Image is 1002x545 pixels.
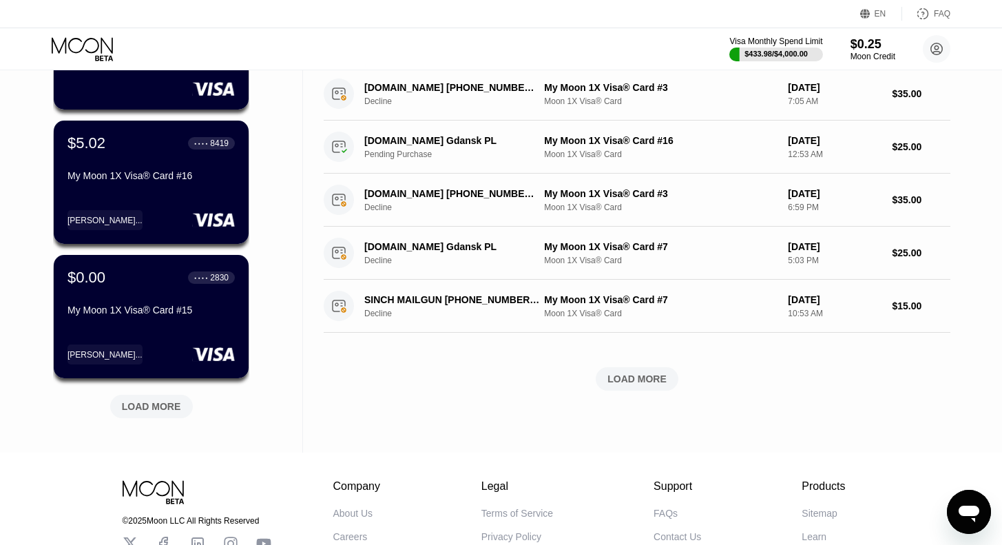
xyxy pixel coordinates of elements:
div: LOAD MORE [100,389,203,418]
div: SINCH MAILGUN [PHONE_NUMBER] US [364,294,540,305]
div: Visa Monthly Spend Limit$433.98/$4,000.00 [729,37,822,61]
div: $0.00● ● ● ●2830My Moon 1X Visa® Card #15[PERSON_NAME]... [54,255,249,378]
div: Privacy Policy [481,531,541,542]
div: Moon 1X Visa® Card [544,309,777,318]
div: Moon 1X Visa® Card [544,150,777,159]
div: Decline [364,256,553,265]
div: FAQs [654,508,678,519]
div: Sitemap [802,508,837,519]
div: Decline [364,203,553,212]
div: My Moon 1X Visa® Card #7 [544,294,777,305]
div: $5.02● ● ● ●8419My Moon 1X Visa® Card #16[PERSON_NAME]... [54,121,249,244]
div: Decline [364,309,553,318]
div: Contact Us [654,531,701,542]
div: [DATE] [788,188,881,199]
div: $35.00 [893,194,951,205]
div: Company [333,480,381,493]
div: My Moon 1X Visa® Card #16 [544,135,777,146]
div: [DOMAIN_NAME] Gdansk PLPending PurchaseMy Moon 1X Visa® Card #16Moon 1X Visa® Card[DATE]12:53 AM$... [324,121,950,174]
div: Products [802,480,845,493]
div: $15.00 [893,300,951,311]
div: About Us [333,508,373,519]
div: LOAD MORE [122,400,181,413]
div: [DOMAIN_NAME] [PHONE_NUMBER] USDeclineMy Moon 1X Visa® Card #3Moon 1X Visa® Card[DATE]6:59 PM$35.00 [324,174,950,227]
div: © 2025 Moon LLC All Rights Reserved [123,516,271,526]
div: ● ● ● ● [194,141,208,145]
div: [DOMAIN_NAME] [PHONE_NUMBER] US [364,188,540,199]
div: 5:03 PM [788,256,881,265]
div: [DOMAIN_NAME] Gdansk PL [364,135,540,146]
div: Legal [481,480,553,493]
div: $35.00 [893,88,951,99]
div: Careers [333,531,368,542]
div: ● ● ● ● [194,276,208,280]
div: LOAD MORE [324,367,950,391]
div: [PERSON_NAME]... [67,350,143,360]
div: [DOMAIN_NAME] [PHONE_NUMBER] USDeclineMy Moon 1X Visa® Card #3Moon 1X Visa® Card[DATE]7:05 AM$35.00 [324,68,950,121]
div: EN [860,7,902,21]
div: 7:05 AM [788,96,881,106]
div: Moon Credit [850,52,895,61]
div: $5.02 [67,134,105,152]
div: [DATE] [788,82,881,93]
div: [DOMAIN_NAME] [PHONE_NUMBER] US [364,82,540,93]
div: [PERSON_NAME]... [67,345,143,364]
div: Learn [802,531,826,542]
iframe: Button to launch messaging window [947,490,991,534]
div: Terms of Service [481,508,553,519]
div: Decline [364,96,553,106]
div: $25.00 [893,247,951,258]
div: 6:59 PM [788,203,881,212]
div: [PERSON_NAME]... [67,210,143,230]
div: $0.25Moon Credit [850,37,895,61]
div: $0.00 [67,269,105,287]
div: [DATE] [788,135,881,146]
div: SINCH MAILGUN [PHONE_NUMBER] USDeclineMy Moon 1X Visa® Card #7Moon 1X Visa® Card[DATE]10:53 AM$15.00 [324,280,950,333]
div: [DATE] [788,294,881,305]
div: FAQ [934,9,950,19]
div: My Moon 1X Visa® Card #15 [67,305,235,316]
div: [DATE] [788,241,881,252]
div: EN [875,9,886,19]
div: $25.00 [893,141,951,152]
div: Moon 1X Visa® Card [544,96,777,106]
div: 8419 [210,138,229,148]
div: Pending Purchase [364,150,553,159]
div: $433.98 / $4,000.00 [744,50,808,58]
div: [DOMAIN_NAME] Gdansk PLDeclineMy Moon 1X Visa® Card #7Moon 1X Visa® Card[DATE]5:03 PM$25.00 [324,227,950,280]
div: [DOMAIN_NAME] Gdansk PL [364,241,540,252]
div: 12:53 AM [788,150,881,159]
div: [PERSON_NAME]... [67,216,143,225]
div: Moon 1X Visa® Card [544,203,777,212]
div: 10:53 AM [788,309,881,318]
div: Visa Monthly Spend Limit [729,37,822,46]
div: My Moon 1X Visa® Card #3 [544,82,777,93]
div: $0.25 [850,37,895,52]
div: Support [654,480,701,493]
div: My Moon 1X Visa® Card #3 [544,188,777,199]
div: My Moon 1X Visa® Card #16 [67,170,235,181]
div: Moon 1X Visa® Card [544,256,777,265]
div: LOAD MORE [607,373,667,385]
div: My Moon 1X Visa® Card #7 [544,241,777,252]
div: FAQ [902,7,950,21]
div: 2830 [210,273,229,282]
